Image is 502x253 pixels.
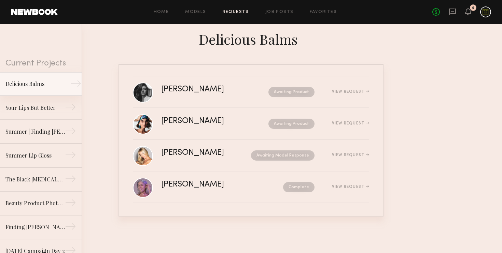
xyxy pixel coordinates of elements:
div: Beauty Product Photoshoot | Lip Balms [5,199,65,207]
a: Favorites [310,10,337,14]
div: View Request [332,185,369,189]
div: [PERSON_NAME] [161,86,246,93]
div: 9 [472,6,474,10]
div: The Black [MEDICAL_DATA] Lifestyle Photoshoot [5,175,65,183]
a: [PERSON_NAME]Awaiting ProductView Request [133,108,369,140]
div: [PERSON_NAME] [161,181,254,189]
div: Your Lips But Better [5,104,65,112]
div: Finding [PERSON_NAME] Beauty IG Live [5,223,65,231]
nb-request-status: Awaiting Product [268,119,315,129]
div: [PERSON_NAME] [161,117,246,125]
div: View Request [332,90,369,94]
div: → [65,173,76,187]
div: View Request [332,153,369,157]
div: → [65,197,76,211]
a: Models [185,10,206,14]
a: [PERSON_NAME]CompleteView Request [133,172,369,203]
div: Summer | Finding [PERSON_NAME] [5,128,65,136]
div: Delicious Balms [5,80,65,88]
nb-request-status: Complete [283,182,315,192]
a: Home [154,10,169,14]
div: → [65,125,76,139]
div: → [65,149,76,163]
div: Delicious Balms [118,29,384,48]
a: Job Posts [265,10,294,14]
a: [PERSON_NAME]Awaiting Model ResponseView Request [133,140,369,172]
nb-request-status: Awaiting Product [268,87,315,97]
div: → [70,78,82,92]
a: Requests [223,10,249,14]
div: → [65,102,76,115]
nb-request-status: Awaiting Model Response [251,150,315,161]
div: View Request [332,121,369,125]
a: [PERSON_NAME]Awaiting ProductView Request [133,76,369,108]
div: → [65,221,76,235]
div: [PERSON_NAME] [161,149,238,157]
div: Summer Lip Gloss [5,151,65,160]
